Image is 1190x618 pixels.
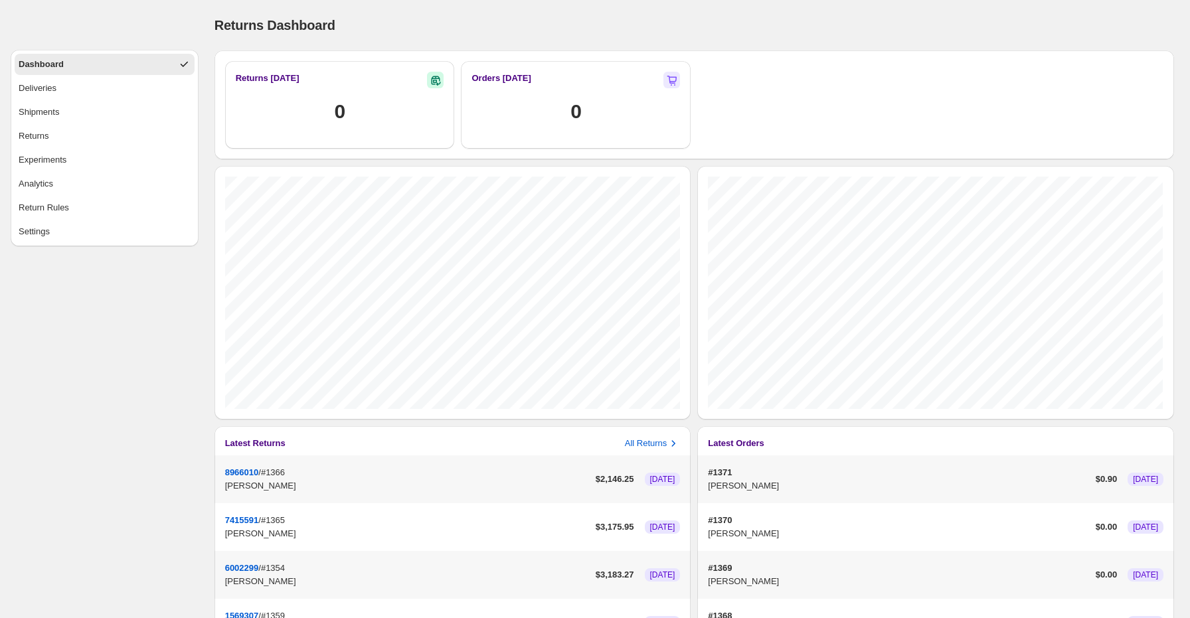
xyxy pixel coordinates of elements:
[625,437,667,450] p: All Returns
[19,82,56,95] div: Deliveries
[214,18,335,33] span: Returns Dashboard
[1096,473,1118,486] p: $ 0.90
[596,473,634,486] p: $ 2,146.25
[225,563,259,573] button: 6002299
[708,466,1090,479] p: #1371
[225,479,590,493] p: [PERSON_NAME]
[19,225,50,238] div: Settings
[596,520,634,534] p: $ 3,175.95
[650,570,675,580] span: [DATE]
[19,129,49,143] div: Returns
[1133,570,1158,580] span: [DATE]
[596,568,634,581] p: $ 3,183.27
[15,54,195,75] button: Dashboard
[15,78,195,99] button: Deliveries
[625,437,681,450] button: All Returns
[15,197,195,218] button: Return Rules
[650,522,675,532] span: [DATE]
[708,479,1090,493] p: [PERSON_NAME]
[15,149,195,171] button: Experiments
[1133,474,1158,485] span: [DATE]
[15,125,195,147] button: Returns
[236,72,299,85] h3: Returns [DATE]
[1096,568,1118,581] p: $ 0.00
[19,58,64,71] div: Dashboard
[1096,520,1118,534] p: $ 0.00
[15,173,195,194] button: Analytics
[225,575,590,588] p: [PERSON_NAME]
[708,562,1090,575] p: #1369
[19,106,59,119] div: Shipments
[261,515,285,525] span: #1365
[225,514,590,540] div: /
[334,98,345,125] h1: 0
[708,514,1090,527] p: #1370
[708,575,1090,588] p: [PERSON_NAME]
[19,153,66,167] div: Experiments
[225,562,590,588] div: /
[225,527,590,540] p: [PERSON_NAME]
[225,515,259,525] button: 7415591
[1133,522,1158,532] span: [DATE]
[15,221,195,242] button: Settings
[708,437,764,450] h3: Latest Orders
[19,201,69,214] div: Return Rules
[708,527,1090,540] p: [PERSON_NAME]
[19,177,53,191] div: Analytics
[225,466,590,493] div: /
[261,467,285,477] span: #1366
[570,98,581,125] h1: 0
[15,102,195,123] button: Shipments
[261,563,285,573] span: #1354
[225,467,259,477] button: 8966010
[650,474,675,485] span: [DATE]
[471,72,531,85] h2: Orders [DATE]
[225,437,286,450] h3: Latest Returns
